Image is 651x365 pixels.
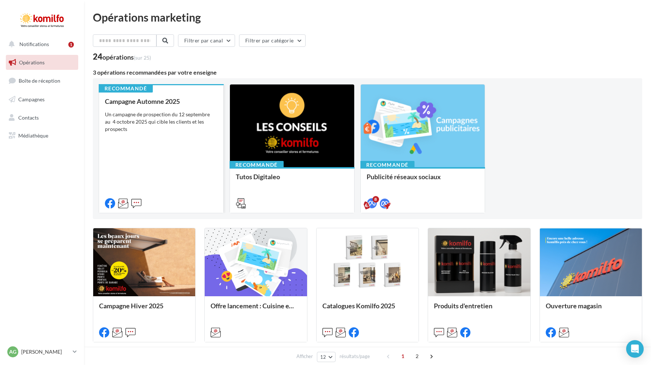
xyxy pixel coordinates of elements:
[4,55,80,70] a: Opérations
[105,111,217,133] div: Un campagne de prospection du 12 septembre au 4 octobre 2025 qui cible les clients et les prospects
[4,128,80,143] a: Médiathèque
[236,173,348,188] div: Tutos Digitaleo
[367,173,479,188] div: Publicité réseaux sociaux
[19,41,49,47] span: Notifications
[18,96,45,102] span: Campagnes
[19,59,45,65] span: Opérations
[211,302,301,317] div: Offre lancement : Cuisine extérieur
[102,54,151,60] div: opérations
[18,114,39,120] span: Contacts
[99,302,189,317] div: Campagne Hiver 2025
[239,34,306,47] button: Filtrer par catégorie
[21,348,70,355] p: [PERSON_NAME]
[546,302,636,317] div: Ouverture magasin
[434,302,524,317] div: Produits d'entretien
[93,12,642,23] div: Opérations marketing
[93,69,642,75] div: 3 opérations recommandées par votre enseigne
[99,84,153,93] div: Recommandé
[296,353,313,360] span: Afficher
[626,340,644,358] div: Open Intercom Messenger
[317,352,336,362] button: 12
[372,196,379,203] div: 8
[320,354,326,360] span: 12
[397,350,409,362] span: 1
[178,34,235,47] button: Filtrer par canal
[93,53,151,61] div: 24
[411,350,423,362] span: 2
[134,54,151,61] span: (sur 25)
[6,345,78,359] a: AG [PERSON_NAME]
[4,110,80,125] a: Contacts
[230,161,284,169] div: Recommandé
[4,73,80,89] a: Boîte de réception
[18,132,48,139] span: Médiathèque
[68,42,74,48] div: 1
[9,348,16,355] span: AG
[340,353,370,360] span: résultats/page
[105,98,217,105] div: Campagne Automne 2025
[4,37,77,52] button: Notifications 1
[322,302,413,317] div: Catalogues Komilfo 2025
[4,92,80,107] a: Campagnes
[360,161,415,169] div: Recommandé
[19,78,60,84] span: Boîte de réception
